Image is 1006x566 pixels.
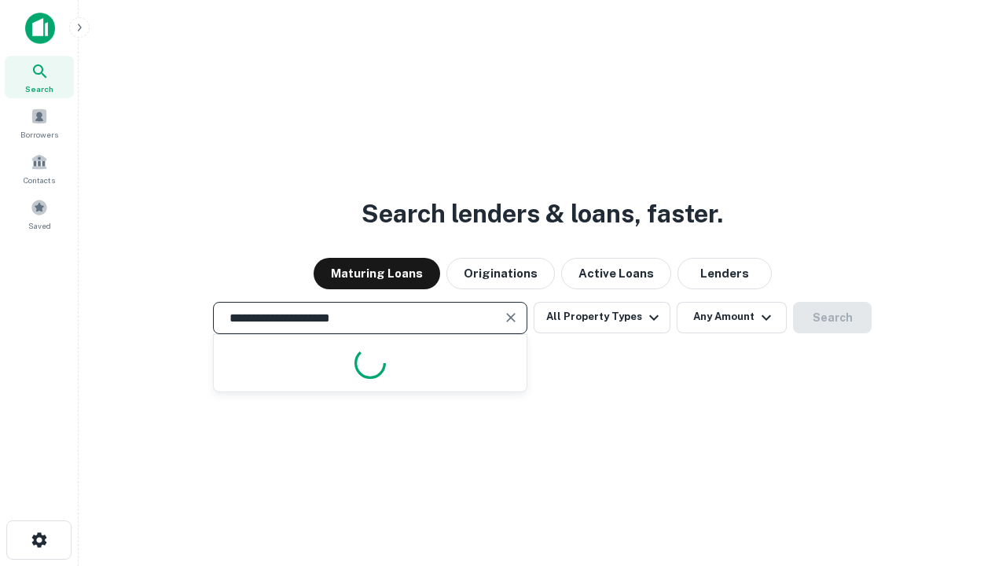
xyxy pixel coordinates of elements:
[677,258,772,289] button: Lenders
[20,128,58,141] span: Borrowers
[500,307,522,329] button: Clear
[314,258,440,289] button: Maturing Loans
[5,147,74,189] a: Contacts
[25,13,55,44] img: capitalize-icon.png
[362,195,723,233] h3: Search lenders & loans, faster.
[561,258,671,289] button: Active Loans
[5,56,74,98] a: Search
[28,219,51,232] span: Saved
[927,440,1006,516] iframe: Chat Widget
[25,83,53,95] span: Search
[24,174,55,186] span: Contacts
[534,302,670,333] button: All Property Types
[446,258,555,289] button: Originations
[5,193,74,235] a: Saved
[5,101,74,144] a: Borrowers
[677,302,787,333] button: Any Amount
